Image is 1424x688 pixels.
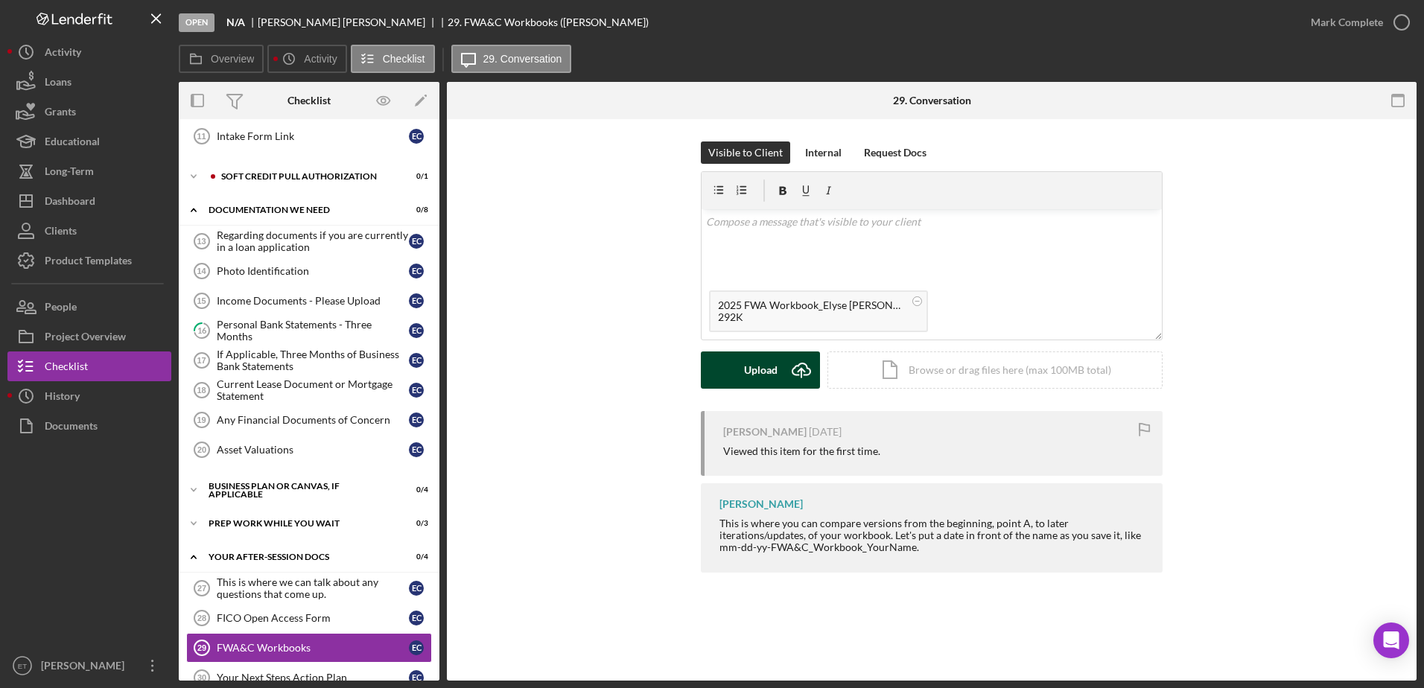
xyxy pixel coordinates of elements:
div: Upload [744,351,778,389]
tspan: 15 [197,296,206,305]
a: 27This is where we can talk about any questions that come up.EC [186,573,432,603]
button: Checklist [351,45,435,73]
button: Educational [7,127,171,156]
div: Income Documents - Please Upload [217,295,409,307]
div: Request Docs [864,141,926,164]
div: Clients [45,216,77,249]
div: Product Templates [45,246,132,279]
button: Project Overview [7,322,171,351]
tspan: 16 [197,325,207,335]
button: People [7,292,171,322]
button: Loans [7,67,171,97]
div: E C [409,129,424,144]
div: E C [409,442,424,457]
button: Checklist [7,351,171,381]
div: Business Plan or Canvas, if applicable [209,482,391,499]
div: E C [409,353,424,368]
div: E C [409,640,424,655]
div: E C [409,413,424,427]
div: [PERSON_NAME] [PERSON_NAME] [258,16,438,28]
div: 0 / 8 [401,206,428,214]
div: [PERSON_NAME] [37,651,134,684]
div: Prep Work While You Wait [209,519,391,528]
tspan: 27 [197,584,206,593]
button: History [7,381,171,411]
a: 28FICO Open Access FormEC [186,603,432,633]
div: E C [409,383,424,398]
button: Upload [701,351,820,389]
div: E C [409,581,424,596]
div: Photo Identification [217,265,409,277]
div: 29. FWA&C Workbooks ([PERSON_NAME]) [448,16,649,28]
tspan: 28 [197,614,206,622]
div: 292K [718,311,904,323]
div: History [45,381,80,415]
button: Request Docs [856,141,934,164]
div: E C [409,670,424,685]
button: Dashboard [7,186,171,216]
div: 0 / 4 [401,552,428,561]
div: Any Financial Documents of Concern [217,414,409,426]
div: FWA&C Workbooks [217,642,409,654]
div: Soft Credit Pull Authorization [221,172,391,181]
div: Grants [45,97,76,130]
button: Grants [7,97,171,127]
div: 0 / 4 [401,485,428,494]
div: Checklist [45,351,88,385]
a: Product Templates [7,246,171,275]
div: Project Overview [45,322,126,355]
div: Mark Complete [1311,7,1383,37]
a: 14Photo IdentificationEC [186,256,432,286]
button: Activity [7,37,171,67]
div: E C [409,323,424,338]
div: Intake Form Link [217,130,409,142]
div: E C [409,611,424,625]
button: 29. Conversation [451,45,572,73]
tspan: 30 [197,673,206,682]
time: 2025-04-26 14:29 [809,426,842,438]
a: 16Personal Bank Statements - Three MonthsEC [186,316,432,345]
div: Documents [45,411,98,445]
tspan: 29 [197,643,206,652]
div: Personal Bank Statements - Three Months [217,319,409,343]
button: ET[PERSON_NAME] [7,651,171,681]
button: Clients [7,216,171,246]
a: 18Current Lease Document or Mortgage StatementEC [186,375,432,405]
div: E C [409,293,424,308]
a: Documents [7,411,171,441]
div: Checklist [287,95,331,106]
div: Viewed this item for the first time. [723,445,880,457]
div: People [45,292,77,325]
div: FICO Open Access Form [217,612,409,624]
div: E C [409,264,424,278]
div: E C [409,234,424,249]
div: Activity [45,37,81,71]
div: This is where you can compare versions from the beginning, point A, to later iterations/updates, ... [719,517,1148,553]
div: 2025 FWA Workbook_Elyse [PERSON_NAME].xlsx [718,299,904,311]
tspan: 14 [197,267,206,275]
div: Regarding documents if you are currently in a loan application [217,229,409,253]
tspan: 20 [197,445,206,454]
button: Activity [267,45,346,73]
a: 17If Applicable, Three Months of Business Bank StatementsEC [186,345,432,375]
label: Checklist [383,53,425,65]
button: Internal [798,141,849,164]
div: Long-Term [45,156,94,190]
div: [PERSON_NAME] [719,498,803,510]
div: Your Next Steps Action Plan [217,672,409,684]
div: Asset Valuations [217,444,409,456]
tspan: 13 [197,237,206,246]
button: Overview [179,45,264,73]
a: 29FWA&C WorkbooksEC [186,633,432,663]
div: Open [179,13,214,32]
